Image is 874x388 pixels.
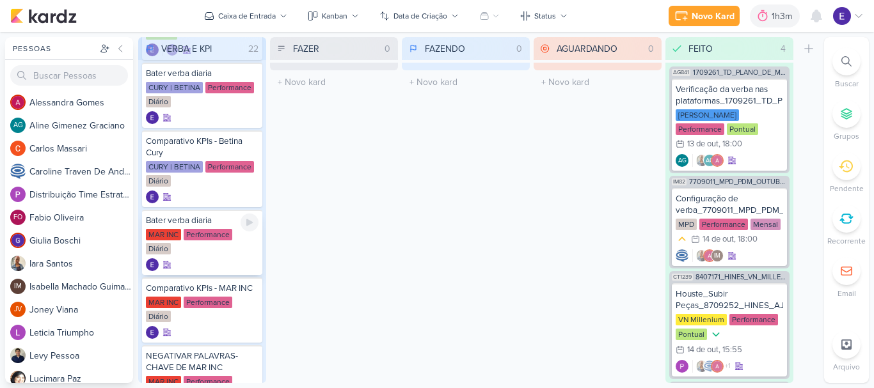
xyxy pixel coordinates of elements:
[676,314,727,325] div: VN Millenium
[146,175,171,187] div: Diário
[676,154,688,167] div: Aline Gimenez Graciano
[703,360,716,373] img: Caroline Traven De Andrade
[184,297,232,308] div: Performance
[692,249,724,262] div: Colaboradores: Iara Santos, Alessandra Gomes, Isabella Machado Guimarães
[29,165,133,178] div: C a r o l i n e T r a v e n D e A n d r a d e
[404,73,527,91] input: + Novo kard
[10,233,26,248] img: Giulia Boschi
[184,229,232,240] div: Performance
[29,234,133,247] div: G i u l i a B o s c h i
[29,119,133,132] div: A l i n e G i m e n e z G r a c i a n o
[693,69,787,76] span: 1709261_TD_PLANO_DE_MIDIA_NOVEMBRO+DEZEMBRO
[29,257,133,270] div: I a r a S a n t o s
[10,95,26,110] img: Alessandra Gomes
[835,78,859,89] p: Buscar
[29,326,133,339] div: L e t i c i a T r i u m p h o
[146,258,159,271] img: Eduardo Quaresma
[146,311,171,322] div: Diário
[703,249,716,262] img: Alessandra Gomes
[146,297,181,308] div: MAR INC
[711,154,724,167] img: Alessandra Gomes
[827,235,866,247] p: Recorrente
[669,6,740,26] button: Novo Kard
[833,361,860,373] p: Arquivo
[689,178,787,185] span: 7709011_MPD_PDM_OUTUBRO
[734,235,758,244] div: , 18:00
[672,178,687,185] span: IM82
[672,274,693,281] span: CT1239
[695,154,708,167] img: Iara Santos
[10,118,26,133] div: Aline Gimenez Graciano
[676,360,688,373] div: Criador(a): Distribuição Time Estratégico
[833,7,851,25] img: Eduardo Quaresma
[146,283,258,294] div: Comparativo KPIs - MAR INC
[10,371,26,386] img: Lucimara Paz
[146,190,159,203] div: Criador(a): Eduardo Quaresma
[838,288,856,299] p: Email
[29,372,133,385] div: L u c i m a r a P a z
[676,249,688,262] div: Criador(a): Caroline Traven De Andrade
[146,326,159,339] img: Eduardo Quaresma
[29,96,133,109] div: A l e s s a n d r a G o m e s
[146,111,159,124] img: Eduardo Quaresma
[10,279,26,294] div: Isabella Machado Guimarães
[834,130,859,142] p: Grupos
[714,253,720,260] p: IM
[719,346,742,354] div: , 15:55
[676,109,739,121] div: [PERSON_NAME]
[29,211,133,224] div: F a b i o O l i v e i r a
[10,8,77,24] img: kardz.app
[29,349,133,362] div: L e v y P e s s o a
[146,68,258,79] div: Bater verba diaria
[241,213,258,231] div: Ligar relógio
[205,161,254,173] div: Performance
[511,42,527,56] div: 0
[146,258,159,271] div: Criador(a): Eduardo Quaresma
[10,325,26,340] img: Leticia Triumpho
[751,219,781,230] div: Mensal
[699,219,748,230] div: Performance
[692,10,735,23] div: Novo Kard
[676,219,697,230] div: MPD
[687,140,719,148] div: 13 de out
[824,47,869,89] li: Ctrl + F
[772,10,796,23] div: 1h3m
[10,43,97,54] div: Pessoas
[536,73,659,91] input: + Novo kard
[10,187,26,202] img: Distribuição Time Estratégico
[10,141,26,156] img: Carlos Massari
[676,329,707,340] div: Pontual
[10,256,26,271] img: Iara Santos
[146,326,159,339] div: Criador(a): Eduardo Quaresma
[184,376,232,387] div: Performance
[676,123,724,135] div: Performance
[13,122,23,129] p: AG
[695,360,708,373] img: Iara Santos
[724,361,731,371] span: +1
[672,69,690,76] span: AG841
[146,215,258,226] div: Bater verba diaria
[29,280,133,293] div: I s a b e l l a M a c h a d o G u i m a r ã e s
[692,154,724,167] div: Colaboradores: Iara Santos, Aline Gimenez Graciano, Alessandra Gomes
[676,249,688,262] img: Caroline Traven De Andrade
[29,188,133,201] div: D i s t r i b u i ç ã o T i m e E s t r a t é g i c o
[10,302,26,317] div: Joney Viana
[243,42,264,56] div: 22
[13,214,22,221] p: FO
[676,84,783,107] div: Verificação da verba nas plataformas_1709261_TD_PLANO_DE_MIDIA_NOVEMBRO+DEZEMBRO
[719,140,742,148] div: , 18:00
[29,303,133,316] div: J o n e y V i a n a
[10,164,26,179] img: Caroline Traven De Andrade
[676,360,688,373] img: Distribuição Time Estratégico
[711,249,724,262] div: Isabella Machado Guimarães
[14,306,22,313] p: JV
[695,274,787,281] span: 8407171_HINES_VN_MILLENNIUM_DESDOBRAMENTO_DE_PEÇAS_V1
[703,235,734,244] div: 14 de out
[676,233,688,245] div: Prioridade Média
[706,158,714,164] p: AG
[643,42,659,56] div: 0
[676,193,783,216] div: Configuração de verba_7709011_MPD_PDM_OUTUBRO
[273,73,395,91] input: + Novo kard
[29,142,133,155] div: C a r l o s M a s s a r i
[205,82,254,93] div: Performance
